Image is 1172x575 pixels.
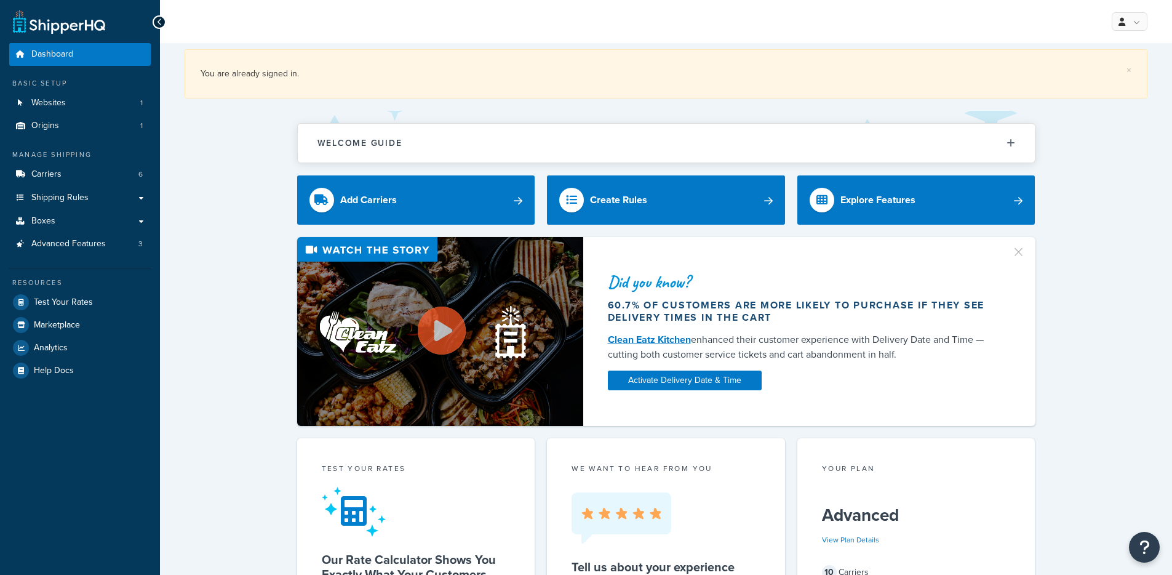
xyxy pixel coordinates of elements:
[797,175,1035,225] a: Explore Features
[298,124,1035,163] button: Welcome Guide
[322,463,511,477] div: Test your rates
[31,98,66,108] span: Websites
[9,163,151,186] li: Carriers
[31,216,55,227] span: Boxes
[608,332,997,362] div: enhanced their customer experience with Delivery Date and Time — cutting both customer service ti...
[9,43,151,66] a: Dashboard
[34,366,74,376] span: Help Docs
[34,297,93,308] span: Test Your Rates
[822,463,1011,477] div: Your Plan
[9,210,151,233] a: Boxes
[9,360,151,382] a: Help Docs
[9,278,151,288] div: Resources
[9,150,151,160] div: Manage Shipping
[138,169,143,180] span: 6
[31,193,89,203] span: Shipping Rules
[547,175,785,225] a: Create Rules
[590,191,647,209] div: Create Rules
[9,92,151,115] a: Websites1
[31,49,73,60] span: Dashboard
[140,121,143,131] span: 1
[822,505,1011,525] h5: Advanced
[9,233,151,255] li: Advanced Features
[138,239,143,249] span: 3
[140,98,143,108] span: 1
[31,121,59,131] span: Origins
[1129,532,1160,563] button: Open Resource Center
[297,237,583,426] img: Video thumbnail
[9,115,151,137] li: Origins
[9,314,151,336] a: Marketplace
[31,169,62,180] span: Carriers
[572,463,760,474] p: we want to hear from you
[317,139,402,148] h2: Welcome Guide
[608,273,997,291] div: Did you know?
[822,534,879,545] a: View Plan Details
[34,320,80,331] span: Marketplace
[608,332,691,347] a: Clean Eatz Kitchen
[1126,65,1131,75] a: ×
[608,371,762,390] a: Activate Delivery Date & Time
[840,191,915,209] div: Explore Features
[9,78,151,89] div: Basic Setup
[31,239,106,249] span: Advanced Features
[9,233,151,255] a: Advanced Features3
[9,187,151,209] a: Shipping Rules
[201,65,1131,82] div: You are already signed in.
[9,92,151,115] li: Websites
[9,337,151,359] a: Analytics
[9,291,151,313] a: Test Your Rates
[340,191,397,209] div: Add Carriers
[297,175,535,225] a: Add Carriers
[608,299,997,324] div: 60.7% of customers are more likely to purchase if they see delivery times in the cart
[9,163,151,186] a: Carriers6
[9,115,151,137] a: Origins1
[34,343,68,353] span: Analytics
